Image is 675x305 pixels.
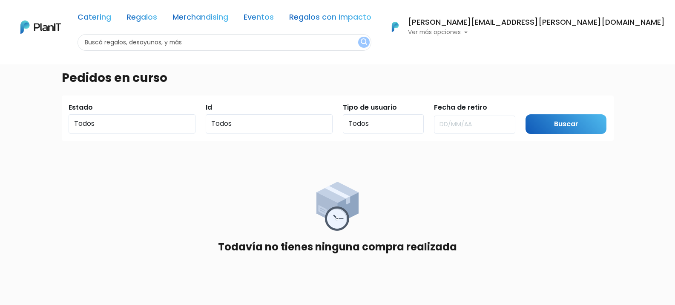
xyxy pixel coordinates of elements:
img: PlanIt Logo [20,20,61,34]
input: Buscar [526,114,607,134]
a: Regalos con Impacto [289,14,371,24]
a: Eventos [244,14,274,24]
label: Id [206,102,212,113]
button: PlanIt Logo [PERSON_NAME][EMAIL_ADDRESS][PERSON_NAME][DOMAIN_NAME] Ver más opciones [381,16,665,38]
a: Regalos [126,14,157,24]
a: Merchandising [172,14,228,24]
label: Fecha de retiro [434,102,487,113]
h6: [PERSON_NAME][EMAIL_ADDRESS][PERSON_NAME][DOMAIN_NAME] [408,19,665,26]
h3: Pedidos en curso [62,71,167,85]
h4: Todavía no tienes ninguna compra realizada [218,241,457,253]
img: order_placed-5f5e6e39e5ae547ca3eba8c261e01d413ae1761c3de95d077eb410d5aebd280f.png [316,182,359,231]
input: DD/MM/AA [434,116,515,134]
label: Tipo de usuario [343,102,397,113]
label: Submit [526,102,550,113]
img: search_button-432b6d5273f82d61273b3651a40e1bd1b912527efae98b1b7a1b2c0702e16a8d.svg [361,38,367,46]
p: Ver más opciones [408,29,665,35]
label: Estado [69,102,93,113]
a: Catering [78,14,111,24]
img: PlanIt Logo [386,17,405,36]
input: Buscá regalos, desayunos, y más [78,34,371,51]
